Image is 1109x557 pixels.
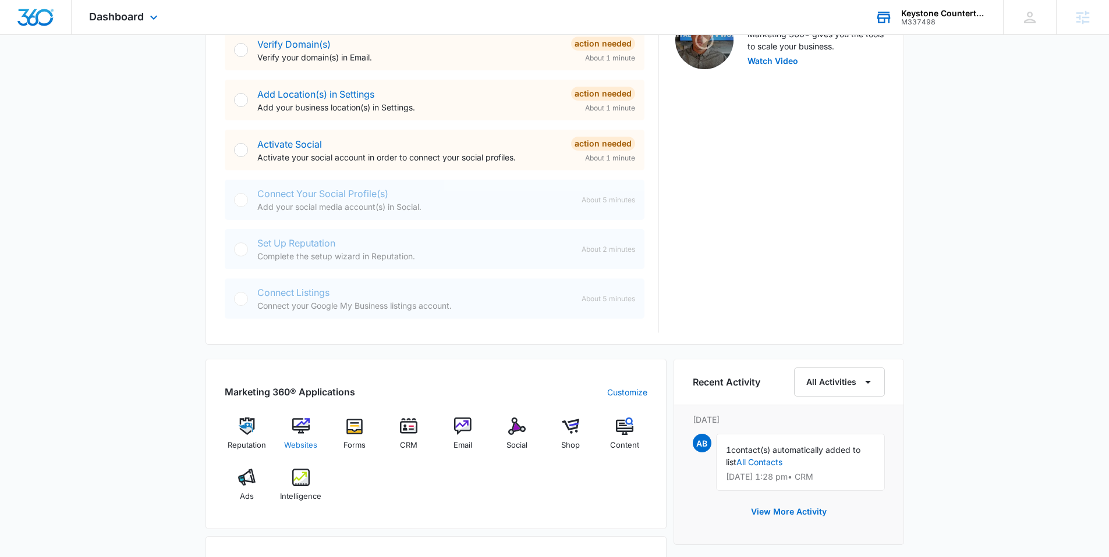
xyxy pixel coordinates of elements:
span: About 2 minutes [582,244,635,255]
div: Action Needed [571,37,635,51]
p: Activate your social account in order to connect your social profiles. [257,151,562,163]
a: Activate Social [257,138,322,150]
span: Email [453,440,472,451]
a: Reputation [225,417,270,459]
span: Shop [561,440,580,451]
span: About 5 minutes [582,195,635,205]
a: Social [494,417,539,459]
div: Action Needed [571,137,635,151]
div: account name [901,9,986,18]
span: About 5 minutes [582,294,635,304]
span: Ads [240,491,254,502]
h2: Marketing 360® Applications [225,385,355,399]
p: [DATE] [693,413,885,426]
span: contact(s) automatically added to list [726,445,860,467]
p: Connect your Google My Business listings account. [257,299,572,312]
p: [DATE] 1:28 pm • CRM [726,473,875,481]
span: About 1 minute [585,103,635,113]
a: CRM [387,417,431,459]
a: Add Location(s) in Settings [257,88,374,100]
a: Email [441,417,486,459]
span: AB [693,434,711,452]
a: Verify Domain(s) [257,38,331,50]
span: Content [610,440,639,451]
a: Forms [332,417,377,459]
p: Add your business location(s) in Settings. [257,101,562,113]
p: Add your social media account(s) in Social. [257,201,572,213]
span: Websites [284,440,317,451]
img: Intro Video [675,11,734,69]
span: Social [506,440,527,451]
span: Forms [343,440,366,451]
div: account id [901,18,986,26]
span: About 1 minute [585,153,635,163]
span: Dashboard [89,10,144,23]
span: Intelligence [280,491,321,502]
span: 1 [726,445,731,455]
span: CRM [400,440,417,451]
button: Watch Video [747,57,798,65]
p: Complete the setup wizard in Reputation. [257,250,572,262]
a: Content [603,417,647,459]
a: Customize [607,386,647,398]
a: Ads [225,469,270,510]
h6: Recent Activity [693,375,760,389]
button: View More Activity [739,498,838,526]
button: All Activities [794,367,885,397]
a: Intelligence [278,469,323,510]
span: Reputation [228,440,266,451]
p: Marketing 360® gives you the tools to scale your business. [747,28,885,52]
a: Websites [278,417,323,459]
p: Verify your domain(s) in Email. [257,51,562,63]
span: About 1 minute [585,53,635,63]
a: All Contacts [736,457,782,467]
div: Action Needed [571,87,635,101]
a: Shop [548,417,593,459]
